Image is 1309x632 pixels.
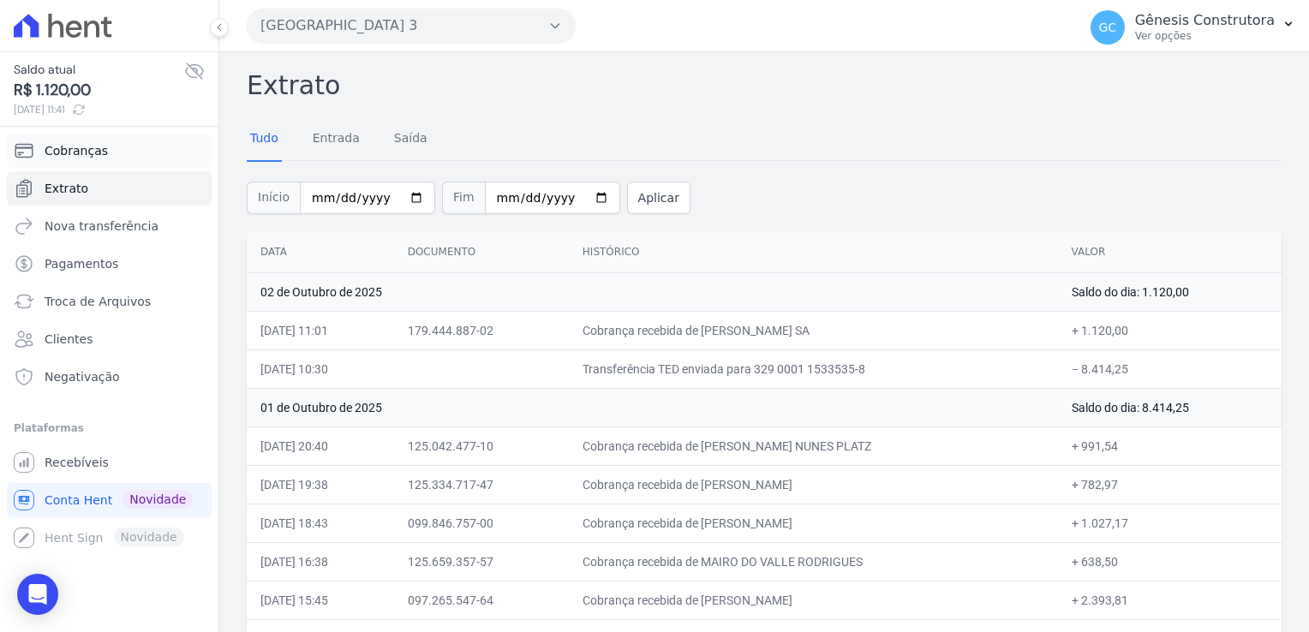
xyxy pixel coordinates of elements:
td: + 782,97 [1058,465,1282,504]
td: Saldo do dia: 1.120,00 [1058,272,1282,311]
td: − 8.414,25 [1058,349,1282,388]
td: + 991,54 [1058,426,1282,465]
span: Nova transferência [45,218,158,235]
th: Data [247,231,394,273]
td: 01 de Outubro de 2025 [247,388,1058,426]
p: Gênesis Construtora [1135,12,1275,29]
span: Troca de Arquivos [45,293,151,310]
a: Nova transferência [7,209,212,243]
span: Cobranças [45,142,108,159]
td: + 638,50 [1058,542,1282,581]
td: 125.659.357-57 [394,542,569,581]
td: 125.334.717-47 [394,465,569,504]
span: Fim [442,182,485,214]
span: Pagamentos [45,255,118,272]
a: Extrato [7,171,212,206]
a: Tudo [247,117,282,162]
span: Recebíveis [45,454,109,471]
td: 179.444.887-02 [394,311,569,349]
td: [DATE] 16:38 [247,542,394,581]
a: Troca de Arquivos [7,284,212,319]
td: Cobrança recebida de [PERSON_NAME] [569,504,1058,542]
td: + 2.393,81 [1058,581,1282,619]
div: Plataformas [14,418,205,438]
td: Transferência TED enviada para 329 0001 1533535-8 [569,349,1058,388]
span: Novidade [123,490,193,509]
td: Cobrança recebida de [PERSON_NAME] NUNES PLATZ [569,426,1058,465]
a: Pagamentos [7,247,212,281]
a: Saída [391,117,431,162]
div: Open Intercom Messenger [17,574,58,615]
td: + 1.027,17 [1058,504,1282,542]
nav: Sidebar [14,134,205,555]
span: Início [247,182,300,214]
a: Cobranças [7,134,212,168]
a: Entrada [309,117,363,162]
span: R$ 1.120,00 [14,79,184,102]
span: [DATE] 11:41 [14,102,184,117]
td: [DATE] 18:43 [247,504,394,542]
h2: Extrato [247,66,1282,104]
td: [DATE] 19:38 [247,465,394,504]
button: [GEOGRAPHIC_DATA] 3 [247,9,576,43]
td: 099.846.757-00 [394,504,569,542]
td: [DATE] 15:45 [247,581,394,619]
a: Conta Hent Novidade [7,483,212,517]
td: [DATE] 20:40 [247,426,394,465]
th: Histórico [569,231,1058,273]
td: Cobrança recebida de [PERSON_NAME] [569,581,1058,619]
th: Valor [1058,231,1282,273]
button: Aplicar [627,182,690,214]
td: 097.265.547-64 [394,581,569,619]
td: Cobrança recebida de [PERSON_NAME] [569,465,1058,504]
button: GC Gênesis Construtora Ver opções [1077,3,1309,51]
span: Negativação [45,368,120,385]
span: GC [1098,21,1116,33]
td: [DATE] 11:01 [247,311,394,349]
p: Ver opções [1135,29,1275,43]
td: Cobrança recebida de MAIRO DO VALLE RODRIGUES [569,542,1058,581]
span: Conta Hent [45,492,112,509]
th: Documento [394,231,569,273]
a: Recebíveis [7,445,212,480]
td: Saldo do dia: 8.414,25 [1058,388,1282,426]
a: Clientes [7,322,212,356]
a: Negativação [7,360,212,394]
td: [DATE] 10:30 [247,349,394,388]
td: Cobrança recebida de [PERSON_NAME] SA [569,311,1058,349]
td: 125.042.477-10 [394,426,569,465]
span: Saldo atual [14,61,184,79]
td: + 1.120,00 [1058,311,1282,349]
td: 02 de Outubro de 2025 [247,272,1058,311]
span: Clientes [45,331,93,348]
span: Extrato [45,180,88,197]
